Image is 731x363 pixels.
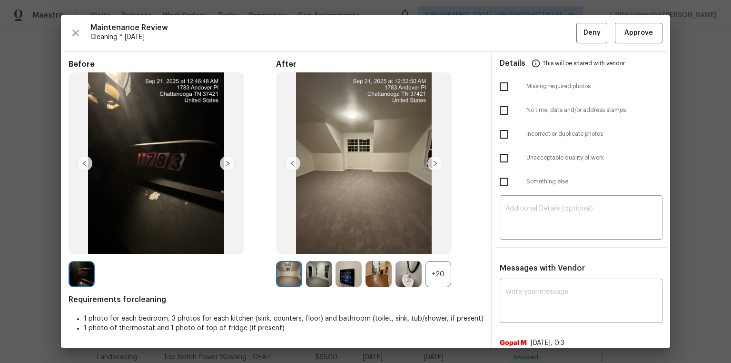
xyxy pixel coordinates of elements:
[526,130,662,138] span: Incorrect or duplicate photos
[500,338,527,348] span: Gopal M
[531,340,564,346] span: [DATE], 0:3
[526,154,662,162] span: Unacceptable quality of work
[492,122,670,146] div: Incorrect or duplicate photos
[90,23,576,32] span: Maintenance Review
[500,348,662,357] span: Thanks for the update. This is addressed.
[615,23,662,43] button: Approve
[69,60,276,69] span: Before
[543,52,625,75] span: This will be shared with vendor
[69,295,484,304] span: Requirements for cleaning
[285,156,300,171] img: left-chevron-button-url
[500,264,585,272] span: Messages with Vendor
[276,60,484,69] span: After
[90,32,576,42] span: Cleaning * [DATE]
[77,156,92,171] img: left-chevron-button-url
[624,27,653,39] span: Approve
[583,27,601,39] span: Deny
[84,323,484,333] li: 1 photo of thermostat and 1 photo of top of fridge (if present)
[576,23,607,43] button: Deny
[425,261,451,287] div: +20
[492,170,670,194] div: Something else
[500,52,525,75] span: Details
[492,146,670,170] div: Unacceptable quality of work
[220,156,235,171] img: right-chevron-button-url
[526,106,662,114] span: No time, date and/or address stamps
[427,156,443,171] img: right-chevron-button-url
[526,82,662,91] span: Missing required photos
[526,178,662,186] span: Something else
[492,75,670,99] div: Missing required photos
[84,314,484,323] li: 1 photo for each bedroom, 3 photos for each kitchen (sink, counters, floor) and bathroom (toilet,...
[492,99,670,122] div: No time, date and/or address stamps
